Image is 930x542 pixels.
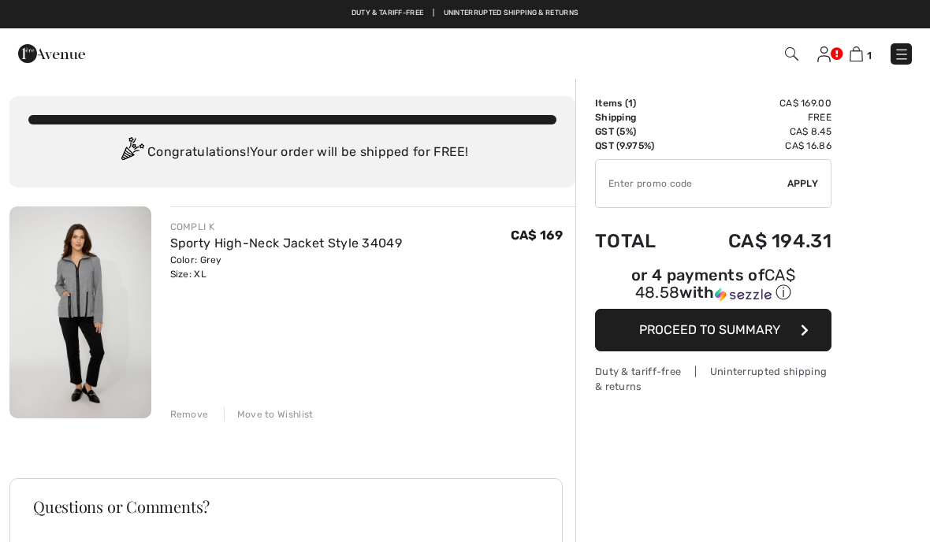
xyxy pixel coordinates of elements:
img: 1ère Avenue [18,38,85,69]
a: Sporty High-Neck Jacket Style 34049 [170,236,403,251]
span: 1 [628,98,633,109]
div: Remove [170,407,209,421]
a: 1 [850,44,872,63]
button: Proceed to Summary [595,309,831,351]
div: COMPLI K [170,220,403,234]
img: Menu [894,46,910,62]
span: 1 [867,50,872,61]
span: CA$ 48.58 [635,265,795,302]
span: Apply [787,176,819,191]
img: Shopping Bag [850,46,863,61]
td: GST (5%) [595,124,683,139]
td: CA$ 169.00 [683,96,832,110]
td: CA$ 16.86 [683,139,832,153]
div: or 4 payments of with [595,268,831,303]
a: 1ère Avenue [18,45,85,60]
td: Total [595,214,683,268]
img: Congratulation2.svg [116,137,147,169]
td: Shipping [595,110,683,124]
img: Sezzle [715,288,772,302]
td: Items ( ) [595,96,683,110]
div: or 4 payments ofCA$ 48.58withSezzle Click to learn more about Sezzle [595,268,831,309]
td: CA$ 8.45 [683,124,832,139]
td: Free [683,110,832,124]
span: Proceed to Summary [639,322,780,337]
div: Move to Wishlist [224,407,314,421]
div: Congratulations! Your order will be shipped for FREE! [28,137,556,169]
img: My Info [817,46,831,62]
td: QST (9.975%) [595,139,683,153]
img: Search [785,47,798,61]
div: Duty & tariff-free | Uninterrupted shipping & returns [595,364,831,394]
img: Sporty High-Neck Jacket Style 34049 [9,206,151,418]
h3: Questions or Comments? [33,499,539,514]
input: Promo code [596,160,787,207]
div: Color: Grey Size: XL [170,253,403,281]
td: CA$ 194.31 [683,214,832,268]
span: CA$ 169 [511,228,563,243]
